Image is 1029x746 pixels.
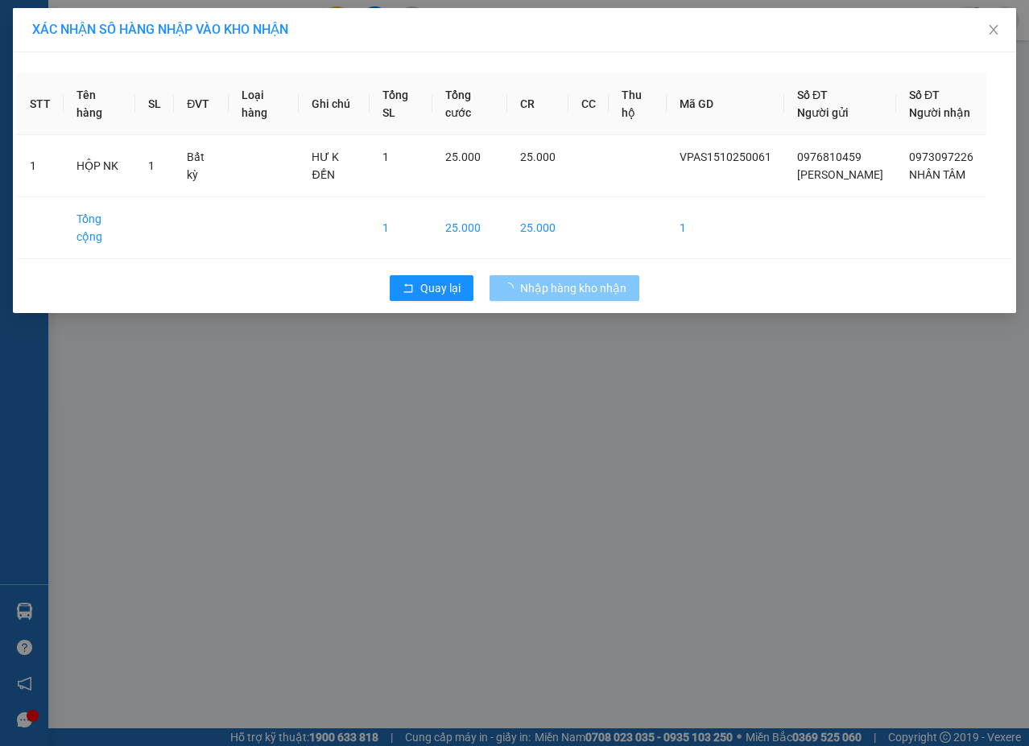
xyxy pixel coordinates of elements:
[5,117,98,126] span: In ngày:
[174,73,229,135] th: ĐVT
[797,168,883,181] span: [PERSON_NAME]
[520,279,626,297] span: Nhập hàng kho nhận
[64,197,135,259] td: Tổng cộng
[127,26,217,46] span: Bến xe [GEOGRAPHIC_DATA]
[971,8,1016,53] button: Close
[909,168,965,181] span: NHÂN TÂM
[370,73,432,135] th: Tổng SL
[909,89,940,101] span: Số ĐT
[17,135,64,197] td: 1
[507,73,568,135] th: CR
[312,150,339,181] span: HƯ K ĐỀN
[64,135,135,197] td: HỘP NK
[127,72,197,81] span: Hotline: 19001152
[432,73,507,135] th: Tổng cước
[797,89,828,101] span: Số ĐT
[609,73,667,135] th: Thu hộ
[520,150,556,163] span: 25.000
[174,135,229,197] td: Bất kỳ
[32,22,288,37] span: XÁC NHẬN SỐ HÀNG NHẬP VÀO KHO NHẬN
[909,150,973,163] span: 0973097226
[797,106,849,119] span: Người gửi
[403,282,414,295] span: rollback
[127,48,221,68] span: 01 Võ Văn Truyện, KP.1, Phường 2
[909,106,970,119] span: Người nhận
[502,282,520,294] span: loading
[680,150,771,163] span: VPAS1510250061
[127,9,221,23] strong: ĐỒNG PHƯỚC
[507,197,568,259] td: 25.000
[568,73,609,135] th: CC
[35,117,98,126] span: 03:45:02 [DATE]
[667,73,784,135] th: Mã GD
[135,73,174,135] th: SL
[299,73,370,135] th: Ghi chú
[148,159,155,172] span: 1
[667,197,784,259] td: 1
[382,150,389,163] span: 1
[81,102,169,114] span: VPLK1510250001
[229,73,299,135] th: Loại hàng
[370,197,432,259] td: 1
[987,23,1000,36] span: close
[6,10,77,80] img: logo
[17,73,64,135] th: STT
[490,275,639,301] button: Nhập hàng kho nhận
[797,150,862,163] span: 0976810459
[390,275,473,301] button: rollbackQuay lại
[43,87,197,100] span: -----------------------------------------
[432,197,507,259] td: 25.000
[5,104,168,113] span: [PERSON_NAME]:
[445,150,481,163] span: 25.000
[64,73,135,135] th: Tên hàng
[420,279,461,297] span: Quay lại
